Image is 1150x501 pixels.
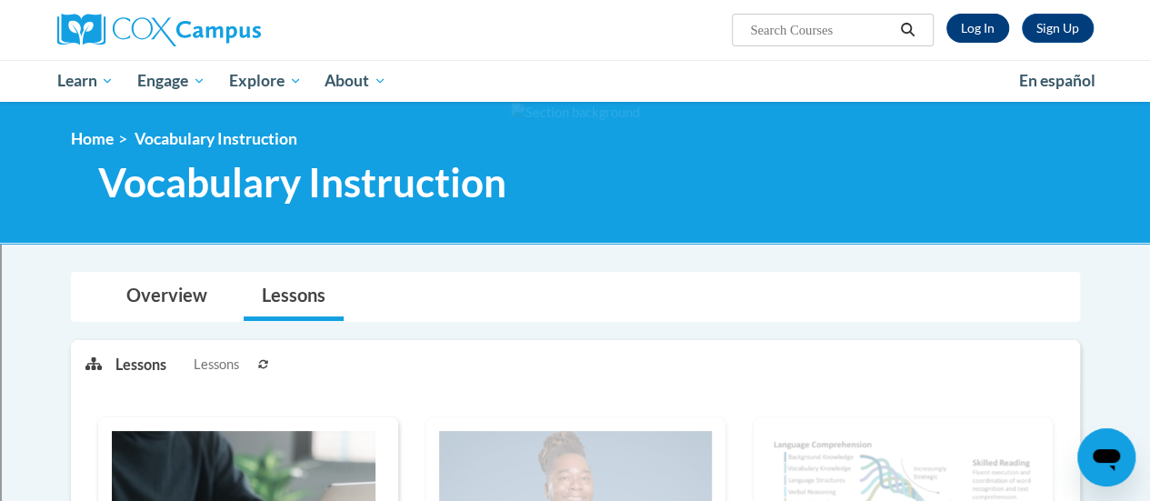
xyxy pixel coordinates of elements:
[71,129,114,148] a: Home
[894,19,921,41] button: Search
[7,419,1143,436] div: DELETE
[1007,62,1107,100] a: En español
[1019,71,1095,90] span: En español
[7,269,1143,286] div: Newspaper
[325,70,386,92] span: About
[7,73,1143,89] div: Options
[7,105,1143,122] div: Rename
[7,220,1143,236] div: Search for Source
[7,56,1143,73] div: Delete
[57,14,385,46] a: Cox Campus
[7,318,1143,335] div: TODO: put dlg title
[217,60,314,102] a: Explore
[1077,428,1135,486] iframe: Button to launch messaging window
[7,7,1143,24] div: Sort A > Z
[313,60,398,102] a: About
[511,103,640,123] img: Section background
[7,370,1143,386] div: ???
[7,138,1143,155] div: Delete
[748,19,894,41] input: Search Courses
[7,253,1143,269] div: Magazine
[7,122,1143,138] div: Move To ...
[7,155,1143,171] div: Rename Outline
[57,14,261,46] img: Cox Campus
[45,60,126,102] a: Learn
[7,354,1143,370] div: CANCEL
[946,14,1009,43] a: Log In
[7,40,1143,56] div: Move To ...
[7,436,1143,452] div: Move to ...
[7,204,1143,220] div: Add Outline Template
[1022,14,1094,43] a: Register
[135,129,297,148] span: Vocabulary Instruction
[56,70,114,92] span: Learn
[44,60,1107,102] div: Main menu
[7,171,1143,187] div: Download
[125,60,217,102] a: Engage
[7,187,1143,204] div: Print
[7,403,1143,419] div: SAVE AND GO HOME
[7,485,1143,501] div: MOVE
[7,452,1143,468] div: Home
[7,24,1143,40] div: Sort New > Old
[7,468,1143,485] div: CANCEL
[7,286,1143,302] div: Television/Radio
[7,302,1143,318] div: Visual Art
[137,70,205,92] span: Engage
[7,386,1143,403] div: This outline has no content. Would you like to delete it?
[7,89,1143,105] div: Sign out
[229,70,302,92] span: Explore
[98,158,506,206] span: Vocabulary Instruction
[7,236,1143,253] div: Journal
